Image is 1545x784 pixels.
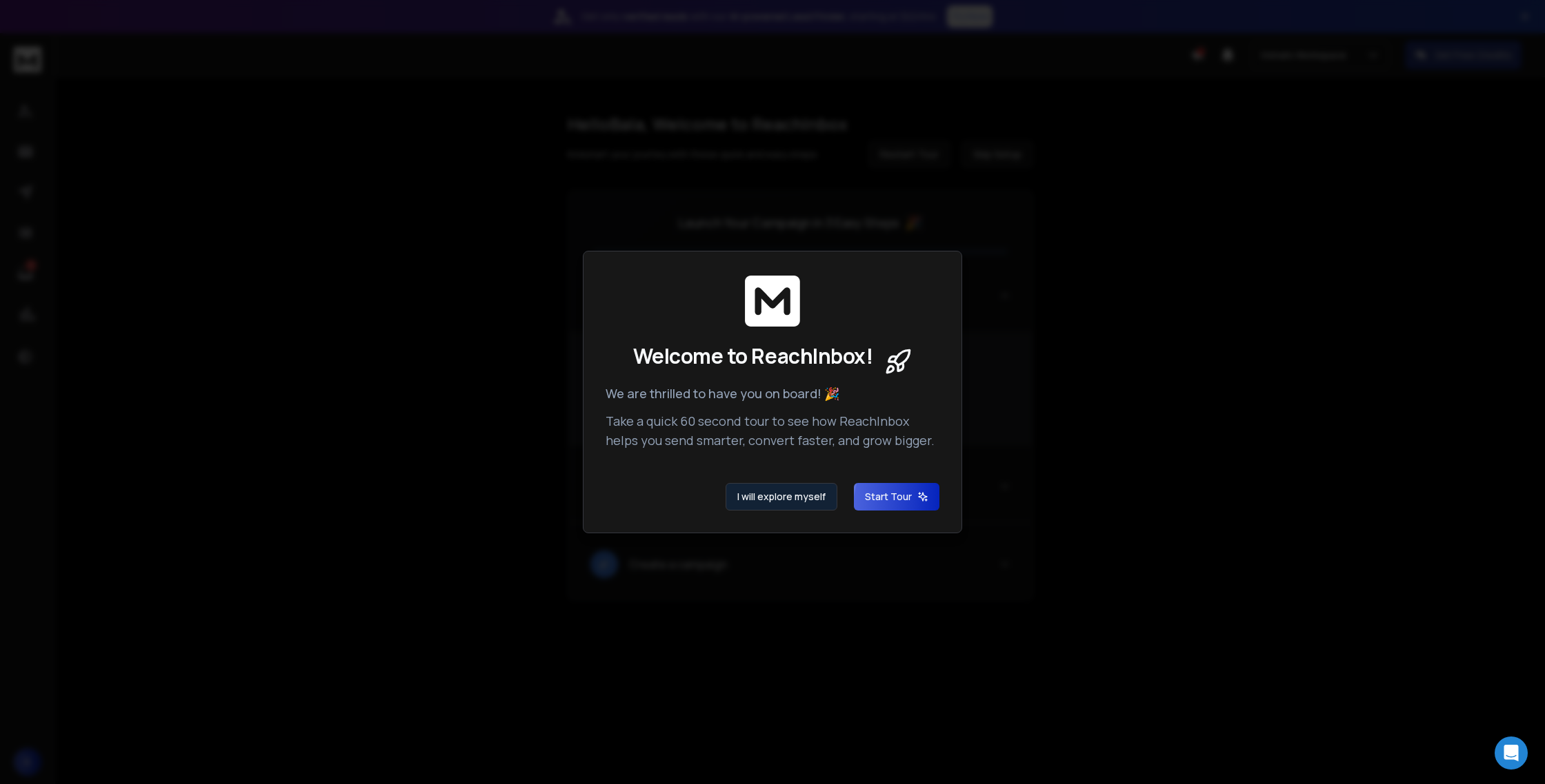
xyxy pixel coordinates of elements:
[633,344,873,369] span: Welcome to ReachInbox!
[606,384,939,403] p: We are thrilled to have you on board! 🎉
[726,483,837,510] button: I will explore myself
[865,490,928,504] span: Start Tour
[606,411,939,450] p: Take a quick 60 second tour to see how ReachInbox helps you send smarter, convert faster, and gro...
[1495,736,1528,770] div: Open Intercom Messenger
[854,483,939,510] button: Start Tour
